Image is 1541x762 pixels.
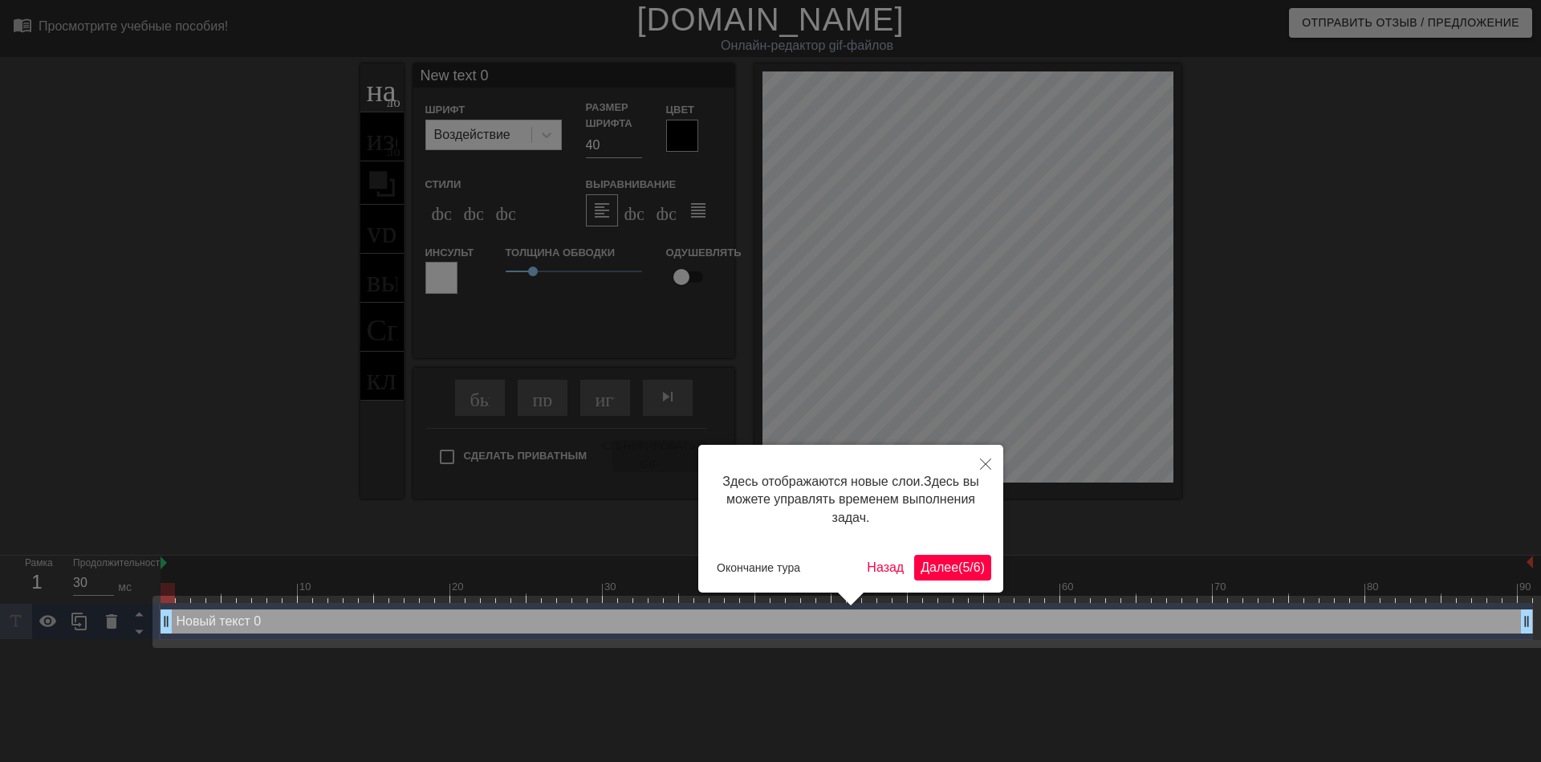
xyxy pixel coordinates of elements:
button: Окончание тура [710,556,807,580]
button: Закрыть [968,445,1003,482]
ya-tr-span: / [970,560,973,574]
ya-tr-span: ) [981,560,985,574]
ya-tr-span: Здесь отображаются новые слои. [722,475,924,488]
ya-tr-span: ( [958,560,962,574]
ya-tr-span: Назад [867,560,904,574]
ya-tr-span: 5 [962,560,970,574]
ya-tr-span: 6 [974,560,981,574]
button: Далее [914,555,991,581]
ya-tr-span: Далее [921,560,958,574]
ya-tr-span: Здесь вы можете управлять временем выполнения задач. [726,475,979,524]
button: Назад [860,555,910,581]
